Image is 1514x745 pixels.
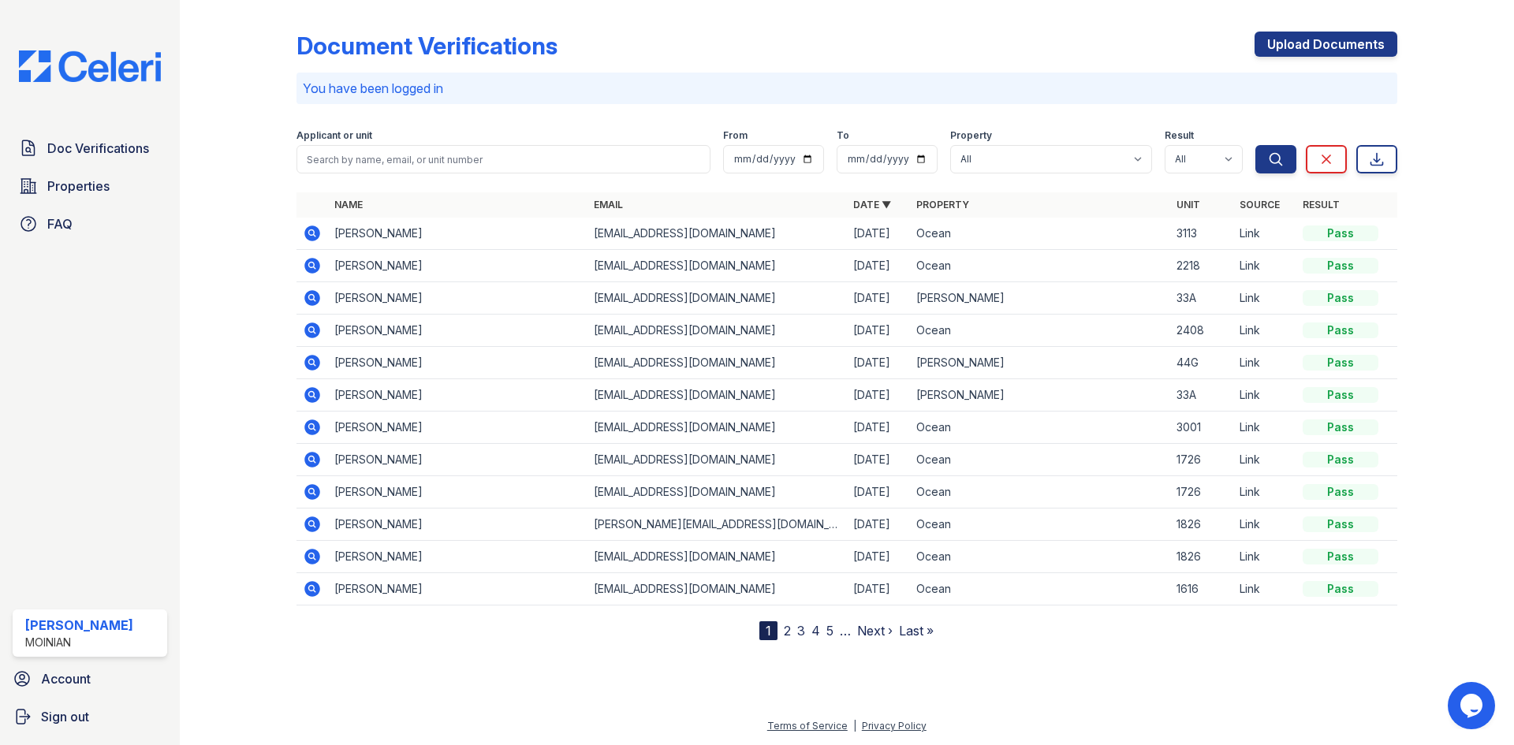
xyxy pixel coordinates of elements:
[328,250,587,282] td: [PERSON_NAME]
[784,623,791,639] a: 2
[13,170,167,202] a: Properties
[303,79,1391,98] p: You have been logged in
[25,616,133,635] div: [PERSON_NAME]
[1303,549,1378,564] div: Pass
[13,132,167,164] a: Doc Verifications
[899,623,934,639] a: Last »
[1233,315,1296,347] td: Link
[1170,218,1233,250] td: 3113
[328,508,587,541] td: [PERSON_NAME]
[1303,452,1378,467] div: Pass
[47,139,149,158] span: Doc Verifications
[811,623,820,639] a: 4
[296,145,710,173] input: Search by name, email, or unit number
[328,315,587,347] td: [PERSON_NAME]
[826,623,833,639] a: 5
[1170,315,1233,347] td: 2408
[1233,508,1296,541] td: Link
[847,315,910,347] td: [DATE]
[910,508,1169,541] td: Ocean
[587,218,847,250] td: [EMAIL_ADDRESS][DOMAIN_NAME]
[847,444,910,476] td: [DATE]
[594,199,623,210] a: Email
[587,541,847,573] td: [EMAIL_ADDRESS][DOMAIN_NAME]
[847,250,910,282] td: [DATE]
[328,347,587,379] td: [PERSON_NAME]
[587,282,847,315] td: [EMAIL_ADDRESS][DOMAIN_NAME]
[587,379,847,412] td: [EMAIL_ADDRESS][DOMAIN_NAME]
[910,282,1169,315] td: [PERSON_NAME]
[847,476,910,508] td: [DATE]
[767,720,848,732] a: Terms of Service
[847,541,910,573] td: [DATE]
[47,177,110,196] span: Properties
[328,476,587,508] td: [PERSON_NAME]
[1233,444,1296,476] td: Link
[1233,218,1296,250] td: Link
[1233,347,1296,379] td: Link
[1170,508,1233,541] td: 1826
[1170,250,1233,282] td: 2218
[1170,379,1233,412] td: 33A
[587,412,847,444] td: [EMAIL_ADDRESS][DOMAIN_NAME]
[847,508,910,541] td: [DATE]
[1303,484,1378,500] div: Pass
[1303,322,1378,338] div: Pass
[910,412,1169,444] td: Ocean
[587,476,847,508] td: [EMAIL_ADDRESS][DOMAIN_NAME]
[6,50,173,82] img: CE_Logo_Blue-a8612792a0a2168367f1c8372b55b34899dd931a85d93a1a3d3e32e68fde9ad4.png
[328,412,587,444] td: [PERSON_NAME]
[328,218,587,250] td: [PERSON_NAME]
[328,282,587,315] td: [PERSON_NAME]
[910,250,1169,282] td: Ocean
[328,379,587,412] td: [PERSON_NAME]
[759,621,778,640] div: 1
[847,282,910,315] td: [DATE]
[1448,682,1498,729] iframe: chat widget
[840,621,851,640] span: …
[6,701,173,732] button: Sign out
[587,573,847,605] td: [EMAIL_ADDRESS][DOMAIN_NAME]
[1303,581,1378,597] div: Pass
[1303,258,1378,274] div: Pass
[1170,347,1233,379] td: 44G
[916,199,969,210] a: Property
[587,508,847,541] td: [PERSON_NAME][EMAIL_ADDRESS][DOMAIN_NAME]
[723,129,748,142] label: From
[950,129,992,142] label: Property
[25,635,133,650] div: Moinian
[1255,32,1397,57] a: Upload Documents
[296,129,372,142] label: Applicant or unit
[857,623,893,639] a: Next ›
[1170,444,1233,476] td: 1726
[1303,355,1378,371] div: Pass
[1303,199,1340,210] a: Result
[1233,541,1296,573] td: Link
[587,444,847,476] td: [EMAIL_ADDRESS][DOMAIN_NAME]
[1233,476,1296,508] td: Link
[328,573,587,605] td: [PERSON_NAME]
[1177,199,1200,210] a: Unit
[910,444,1169,476] td: Ocean
[1170,573,1233,605] td: 1616
[1233,379,1296,412] td: Link
[13,208,167,240] a: FAQ
[1170,412,1233,444] td: 3001
[1233,282,1296,315] td: Link
[1170,476,1233,508] td: 1726
[797,623,805,639] a: 3
[847,347,910,379] td: [DATE]
[1233,412,1296,444] td: Link
[910,476,1169,508] td: Ocean
[328,444,587,476] td: [PERSON_NAME]
[41,707,89,726] span: Sign out
[847,218,910,250] td: [DATE]
[334,199,363,210] a: Name
[328,541,587,573] td: [PERSON_NAME]
[1170,541,1233,573] td: 1826
[587,250,847,282] td: [EMAIL_ADDRESS][DOMAIN_NAME]
[910,218,1169,250] td: Ocean
[910,315,1169,347] td: Ocean
[1233,573,1296,605] td: Link
[910,541,1169,573] td: Ocean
